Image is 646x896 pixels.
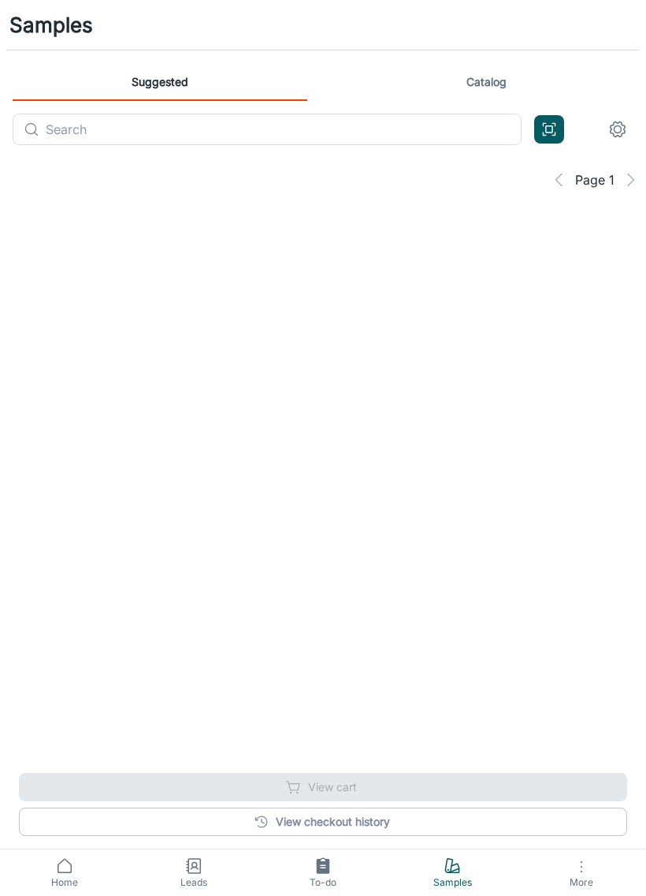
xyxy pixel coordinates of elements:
span: To-do [268,875,378,890]
span: Leads [139,875,249,890]
button: Open QR code scanner [534,115,564,144]
a: View checkout history [19,808,627,836]
a: To-do [258,849,388,896]
input: Search [46,114,522,145]
a: Suggested [13,63,307,101]
a: Catalog [339,63,633,101]
button: More [517,849,646,896]
span: Home [9,875,120,890]
button: settings [602,114,633,145]
a: Samples [388,849,517,896]
span: Samples [397,875,507,890]
a: Leads [129,849,258,896]
h1: Samples [9,9,93,40]
span: More [526,876,637,888]
span: Page 1 [575,170,614,189]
